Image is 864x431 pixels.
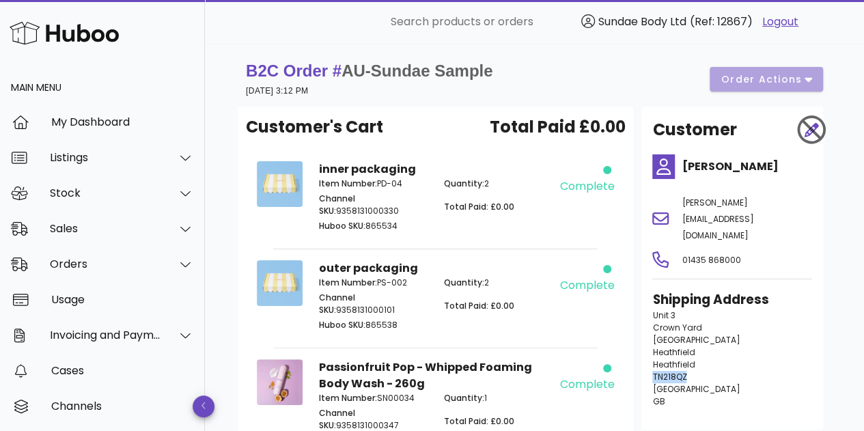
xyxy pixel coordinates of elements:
[319,220,365,232] span: Huboo SKU:
[762,14,798,30] a: Logout
[319,359,532,391] strong: Passionfruit Pop - Whipped Foaming Body Wash - 260g
[652,371,686,383] span: TN218QZ
[319,292,427,316] p: 9358131000101
[652,334,740,346] span: [GEOGRAPHIC_DATA]
[489,115,625,139] span: Total Paid £0.00
[444,277,484,288] span: Quantity:
[50,151,161,164] div: Listings
[319,260,418,276] strong: outer packaging
[652,359,695,370] span: Heathfield
[246,61,492,80] strong: B2C Order #
[319,277,377,288] span: Item Number:
[682,254,740,266] span: 01435 868000
[50,329,161,342] div: Invoicing and Payments
[444,178,552,190] p: 2
[319,319,427,331] p: 865538
[342,61,492,80] span: AU-Sundae Sample
[444,415,514,427] span: Total Paid: £0.00
[652,290,812,309] h3: Shipping Address
[10,18,119,48] img: Huboo Logo
[319,277,427,289] p: PS-002
[51,364,194,377] div: Cases
[319,319,365,331] span: Huboo SKU:
[444,300,514,311] span: Total Paid: £0.00
[652,309,675,321] span: Unit 3
[319,161,416,177] strong: inner packaging
[319,392,377,404] span: Item Number:
[319,193,355,217] span: Channel SKU:
[444,277,552,289] p: 2
[51,115,194,128] div: My Dashboard
[319,407,355,431] span: Channel SKU:
[560,277,615,294] div: complete
[257,359,303,405] img: Product Image
[51,400,194,413] div: Channels
[319,392,427,404] p: SN00034
[444,392,552,404] p: 1
[246,86,308,96] small: [DATE] 3:12 PM
[652,395,665,407] span: GB
[50,186,161,199] div: Stock
[682,158,812,175] h4: [PERSON_NAME]
[257,260,303,306] img: Product Image
[319,220,427,232] p: 865534
[444,178,484,189] span: Quantity:
[444,201,514,212] span: Total Paid: £0.00
[319,178,427,190] p: PD-04
[50,222,161,235] div: Sales
[652,322,701,333] span: Crown Yard
[257,161,303,207] img: Product Image
[246,115,383,139] span: Customer's Cart
[319,178,377,189] span: Item Number:
[652,117,736,142] h2: Customer
[598,14,686,29] span: Sundae Body Ltd
[319,193,427,217] p: 9358131000330
[690,14,753,29] span: (Ref: 12867)
[560,178,615,195] div: complete
[652,346,695,358] span: Heathfield
[560,376,615,393] div: complete
[652,383,740,395] span: [GEOGRAPHIC_DATA]
[50,258,161,270] div: Orders
[319,292,355,316] span: Channel SKU:
[51,293,194,306] div: Usage
[682,197,753,241] span: [PERSON_NAME][EMAIL_ADDRESS][DOMAIN_NAME]
[444,392,484,404] span: Quantity:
